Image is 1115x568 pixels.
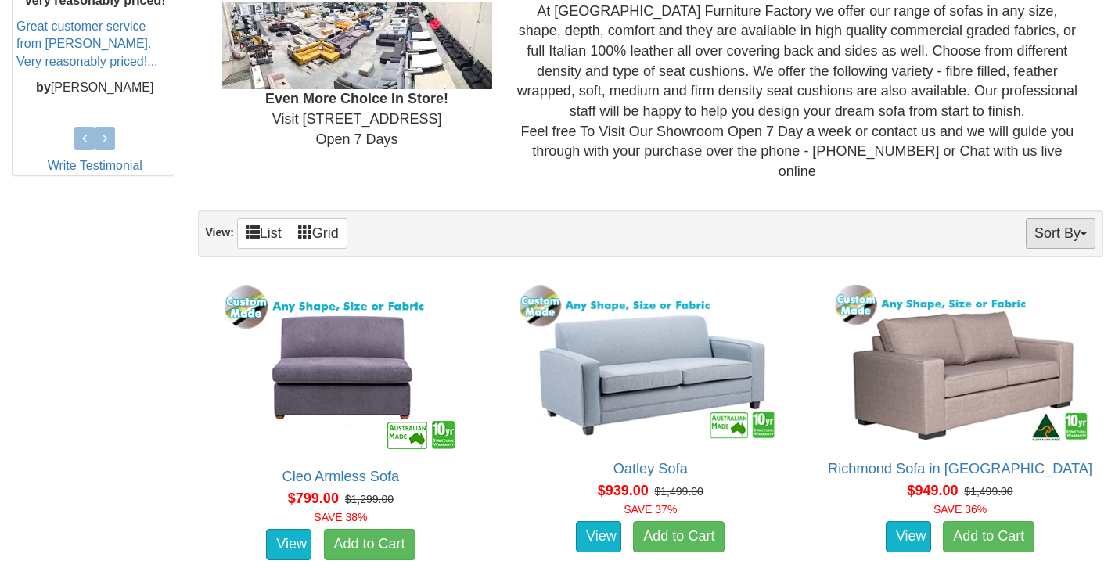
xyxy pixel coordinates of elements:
a: Cleo Armless Sofa [282,469,400,484]
font: SAVE 38% [314,511,367,523]
span: $939.00 [598,483,649,498]
del: $1,499.00 [655,485,703,498]
font: SAVE 36% [933,503,987,516]
p: [PERSON_NAME] [16,79,174,97]
a: View [576,521,621,552]
img: Richmond Sofa in Fabric [825,281,1095,445]
img: Oatley Sofa [516,281,785,445]
a: Add to Cart [943,521,1034,552]
span: $799.00 [288,491,339,506]
a: Write Testimonial [48,159,142,172]
div: Visit [STREET_ADDRESS] Open 7 Days [210,2,504,150]
font: SAVE 37% [624,503,677,516]
b: by [36,81,51,94]
a: View [266,529,311,560]
a: Add to Cart [324,529,415,560]
a: Great customer service from [PERSON_NAME]. Very reasonably priced!... [16,19,158,68]
a: Oatley Sofa [613,461,688,476]
img: Cleo Armless Sofa [220,281,462,453]
button: Sort By [1026,218,1095,249]
a: Add to Cart [633,521,725,552]
strong: View: [206,226,234,239]
b: Even More Choice In Store! [265,91,448,106]
img: Showroom [222,2,492,90]
del: $1,499.00 [964,485,1012,498]
a: Grid [290,218,347,249]
div: At [GEOGRAPHIC_DATA] Furniture Factory we offer our range of sofas in any size, shape, depth, com... [504,2,1091,182]
a: View [886,521,931,552]
span: $949.00 [907,483,958,498]
a: List [237,218,290,249]
del: $1,299.00 [345,493,394,505]
a: Richmond Sofa in [GEOGRAPHIC_DATA] [828,461,1092,476]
